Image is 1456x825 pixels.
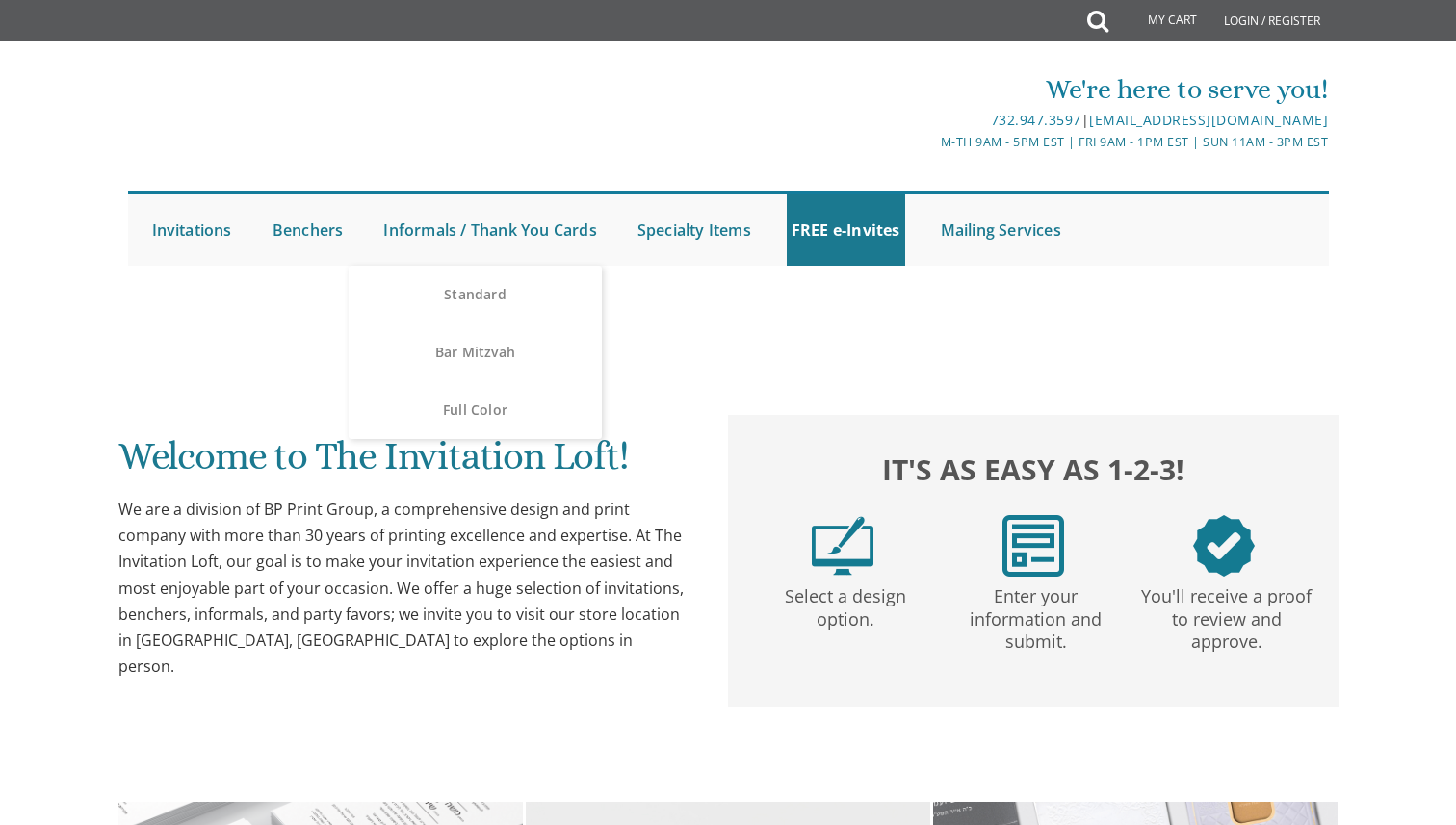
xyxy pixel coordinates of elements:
a: Mailing Services [936,194,1066,266]
a: 732.947.3597 [991,111,1081,129]
div: | [529,109,1328,132]
h1: Welcome to The Invitation Loft! [118,435,690,492]
a: Bar Mitzvah [349,323,602,381]
a: Specialty Items [633,194,756,266]
div: M-Th 9am - 5pm EST | Fri 9am - 1pm EST | Sun 11am - 3pm EST [529,132,1328,152]
img: step1.png [812,515,873,577]
a: Full Color [349,381,602,439]
a: Standard [349,266,602,323]
h2: It's as easy as 1-2-3! [747,448,1319,491]
a: My Cart [1106,2,1210,40]
div: We are a division of BP Print Group, a comprehensive design and print company with more than 30 y... [118,497,690,680]
div: We're here to serve you! [529,70,1328,109]
a: Invitations [147,194,237,266]
a: FREE e-Invites [787,194,905,266]
p: Enter your information and submit. [945,577,1128,654]
img: step2.png [1002,515,1064,577]
p: You'll receive a proof to review and approve. [1135,577,1318,654]
img: step3.png [1193,515,1255,577]
a: Benchers [268,194,349,266]
a: [EMAIL_ADDRESS][DOMAIN_NAME] [1089,111,1328,129]
p: Select a design option. [754,577,937,632]
a: Informals / Thank You Cards [378,194,601,266]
